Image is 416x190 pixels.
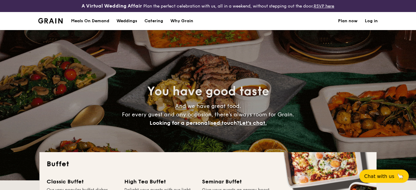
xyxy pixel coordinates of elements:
[124,177,195,186] div: High Tea Buffet
[113,12,141,30] a: Weddings
[170,12,193,30] div: Why Grain
[122,103,294,126] span: And we have great food. For every guest and any occasion, there’s always room for Grain.
[38,18,63,23] img: Grain
[359,170,409,183] button: Chat with us🦙
[69,2,346,10] div: Plan the perfect celebration with us, all in a weekend, without stepping out the door.
[71,12,109,30] div: Meals On Demand
[239,120,267,126] span: Let's chat.
[364,173,394,179] span: Chat with us
[397,173,404,180] span: 🦙
[150,120,239,126] span: Looking for a personalised touch?
[47,177,117,186] div: Classic Buffet
[47,159,369,169] h2: Buffet
[167,12,197,30] a: Why Grain
[144,12,163,30] h1: Catering
[202,177,272,186] div: Seminar Buffet
[38,18,63,23] a: Logotype
[116,12,137,30] div: Weddings
[147,84,269,99] span: You have good taste
[365,12,378,30] a: Log in
[82,2,142,10] h4: A Virtual Wedding Affair
[338,12,358,30] a: Plan now
[67,12,113,30] a: Meals On Demand
[314,4,334,9] a: RSVP here
[141,12,167,30] a: Catering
